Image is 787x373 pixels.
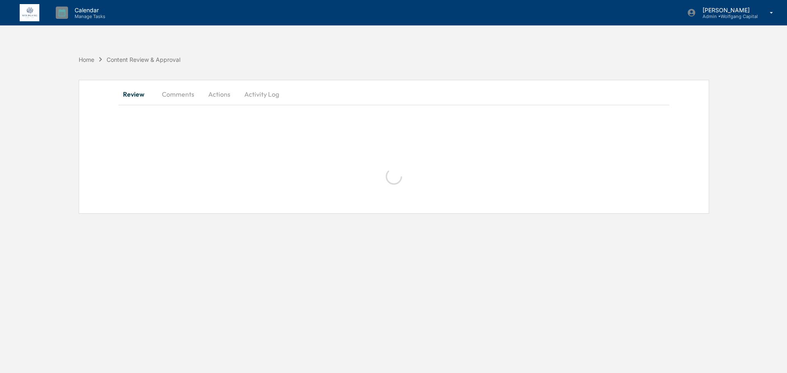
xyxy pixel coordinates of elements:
[118,84,155,104] button: Review
[68,7,109,14] p: Calendar
[696,7,758,14] p: [PERSON_NAME]
[107,56,180,63] div: Content Review & Approval
[79,56,94,63] div: Home
[238,84,286,104] button: Activity Log
[68,14,109,19] p: Manage Tasks
[155,84,201,104] button: Comments
[696,14,758,19] p: Admin • Wolfgang Capital
[118,84,669,104] div: secondary tabs example
[20,4,39,22] img: logo
[201,84,238,104] button: Actions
